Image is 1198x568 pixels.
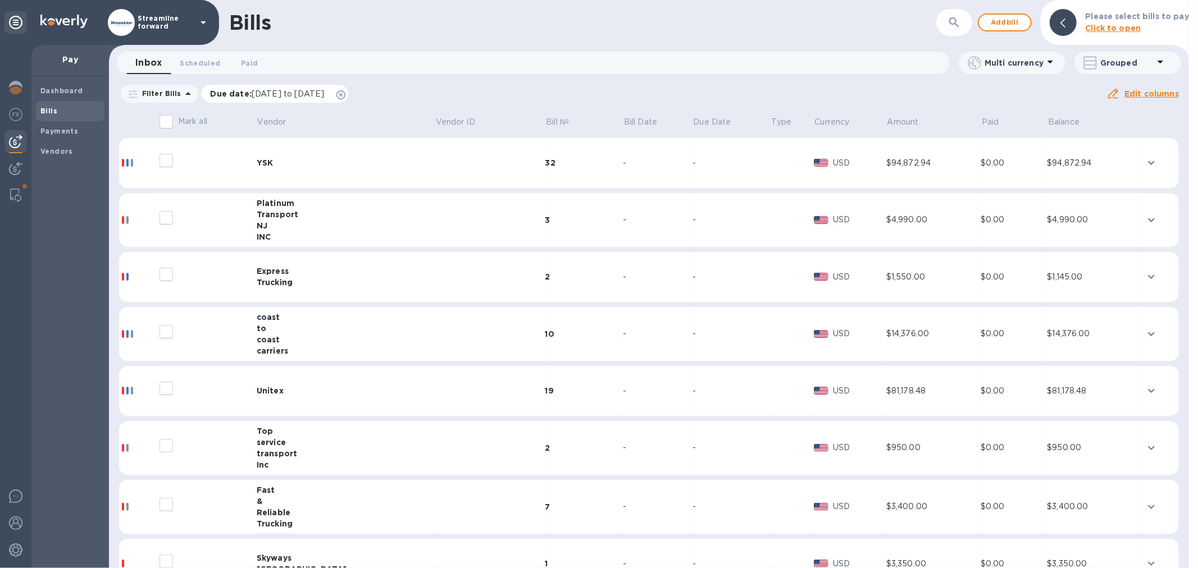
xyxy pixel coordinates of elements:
[833,385,886,397] p: USD
[258,116,301,128] span: Vendor
[886,328,981,340] div: $14,376.00
[833,157,886,169] p: USD
[981,328,1047,340] div: $0.00
[257,157,435,168] div: YSK
[436,116,475,128] p: Vendor ID
[623,214,693,226] div: -
[178,116,207,127] p: Mark all
[985,57,1044,68] p: Multi currency
[772,116,792,128] span: Type
[981,501,1047,512] div: $0.00
[545,157,623,168] div: 32
[886,271,981,283] div: $1,550.00
[988,16,1022,29] span: Add bill
[814,503,829,511] img: USD
[138,15,194,30] p: Streamline forward
[9,108,22,121] img: Foreign exchange
[241,57,258,69] span: Paid
[623,157,693,169] div: -
[180,57,220,69] span: Scheduled
[257,552,435,564] div: Skyways
[257,484,435,496] div: Fast
[40,107,57,115] b: Bills
[257,518,435,529] div: Trucking
[814,273,829,281] img: USD
[545,442,623,454] div: 2
[1124,89,1179,98] u: Edit columns
[40,15,88,28] img: Logo
[257,198,435,209] div: Platinum
[981,214,1047,226] div: $0.00
[981,157,1047,169] div: $0.00
[982,116,999,128] p: Paid
[814,116,849,128] p: Currency
[1047,385,1142,397] div: $81,178.48
[1086,12,1189,21] b: Please select bills to pay
[257,507,435,518] div: Reliable
[545,385,623,396] div: 19
[833,328,886,340] p: USD
[257,448,435,459] div: transport
[623,442,693,454] div: -
[257,323,435,334] div: to
[1143,498,1160,515] button: expand row
[138,89,181,98] p: Filter Bills
[229,11,271,34] h1: Bills
[814,159,829,167] img: USD
[257,425,435,437] div: Top
[623,328,693,340] div: -
[693,328,771,340] div: -
[693,271,771,283] div: -
[693,442,771,454] div: -
[1047,442,1142,454] div: $950.00
[546,116,569,128] p: Bill №
[257,496,435,507] div: &
[436,116,490,128] span: Vendor ID
[40,147,73,155] b: Vendors
[211,88,330,99] p: Due date :
[886,214,981,226] div: $4,990.00
[1047,501,1142,512] div: $3,400.00
[1143,212,1160,228] button: expand row
[833,501,886,512] p: USD
[4,11,27,34] div: Unpin categories
[623,501,693,512] div: -
[693,157,771,169] div: -
[624,116,657,128] p: Bill Date
[257,277,435,288] div: Trucking
[833,214,886,226] p: USD
[623,271,693,283] div: -
[833,271,886,283] p: USD
[623,385,693,397] div: -
[693,116,731,128] span: Due Date
[814,387,829,395] img: USD
[545,501,623,512] div: 7
[1143,268,1160,285] button: expand row
[1047,214,1142,226] div: $4,990.00
[978,13,1032,31] button: Addbill
[257,209,435,220] div: Transport
[886,501,981,512] div: $3,400.00
[833,442,886,454] p: USD
[981,385,1047,397] div: $0.00
[814,444,829,452] img: USD
[135,55,162,71] span: Inbox
[814,560,829,567] img: USD
[545,271,623,282] div: 2
[257,345,435,356] div: carriers
[545,328,623,340] div: 10
[1086,24,1141,33] b: Click to open
[814,330,829,338] img: USD
[545,214,623,226] div: 3
[258,116,286,128] p: Vendor
[887,116,919,128] p: Amount
[1100,57,1154,68] p: Grouped
[257,265,435,277] div: Express
[1143,439,1160,456] button: expand row
[693,385,771,397] div: -
[257,312,435,323] div: coast
[1143,382,1160,399] button: expand row
[40,127,78,135] b: Payments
